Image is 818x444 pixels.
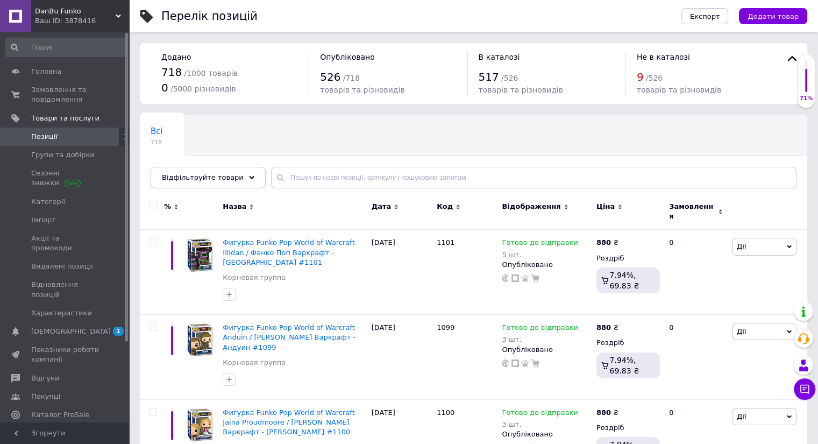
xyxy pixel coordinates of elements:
[798,95,815,102] div: 71%
[161,81,168,94] span: 0
[437,323,454,332] span: 1099
[596,253,660,263] div: Роздріб
[35,6,116,16] span: DanBu Funko
[170,84,236,93] span: / 5000 різновидів
[596,202,615,212] span: Ціна
[596,238,611,246] b: 880
[320,86,404,94] span: товарів та різновидів
[637,71,644,83] span: 9
[437,202,453,212] span: Код
[737,242,746,250] span: Дії
[31,327,111,336] span: [DEMOGRAPHIC_DATA]
[223,238,359,266] a: Фигурка Funko Pop World of Warcraft - Illidan / Фанко Поп Варкрафт - [GEOGRAPHIC_DATA] #1101
[479,86,563,94] span: товарів та різновидів
[596,323,618,333] div: ₴
[31,168,99,188] span: Сезонні знижки
[479,71,499,83] span: 517
[31,345,99,364] span: Показники роботи компанії
[113,327,124,336] span: 1
[669,202,715,221] span: Замовлення
[320,53,375,61] span: Опубліковано
[223,202,246,212] span: Назва
[223,358,286,368] a: Корневая группа
[161,53,191,61] span: Додано
[369,230,434,315] div: [DATE]
[5,38,127,57] input: Пошук
[596,338,660,348] div: Роздріб
[737,412,746,420] span: Дії
[31,114,99,123] span: Товари та послуги
[369,315,434,400] div: [DATE]
[502,335,578,343] div: 3 шт.
[31,132,58,142] span: Позиції
[320,71,340,83] span: 526
[502,202,560,212] span: Відображення
[637,53,690,61] span: Не в каталозі
[343,74,360,82] span: / 718
[31,67,61,76] span: Головна
[739,8,807,24] button: Додати товар
[637,86,721,94] span: товарів та різновидів
[184,69,237,77] span: / 1000 товарів
[31,197,65,207] span: Категорії
[502,238,578,250] span: Готово до відправки
[31,410,89,420] span: Каталог ProSale
[183,323,217,357] img: Фигурка Funko Pop World of Warcraft - Anduin / Фанко Поп Варкрафт - Андуин #1099
[223,408,359,436] a: Фигурка Funko Pop World of Warcraft - Jaina Proudmoore / [PERSON_NAME] Варкрафт - [PERSON_NAME] #...
[609,356,639,375] span: 7.94%, 69.83 ₴
[35,16,129,26] div: Ваш ID: 3878416
[502,429,591,439] div: Опубліковано
[502,408,578,420] span: Готово до відправки
[502,323,578,335] span: Готово до відправки
[663,230,729,315] div: 0
[596,238,618,248] div: ₴
[596,323,611,332] b: 880
[151,138,163,146] span: 718
[162,173,244,181] span: Відфільтруйте товари
[479,53,520,61] span: В каталозі
[31,150,95,160] span: Групи та добірки
[164,202,171,212] span: %
[502,260,591,270] div: Опубліковано
[609,271,639,290] span: 7.94%, 69.83 ₴
[31,280,99,299] span: Відновлення позицій
[223,323,359,351] a: Фигурка Funko Pop World of Warcraft - Anduin / [PERSON_NAME] Варкрафт - Андуин #1099
[646,74,663,82] span: / 526
[437,238,454,246] span: 1101
[223,273,286,283] a: Корневая группа
[31,234,99,253] span: Акції та промокоди
[596,408,618,418] div: ₴
[502,420,578,428] div: 3 шт.
[596,408,611,417] b: 880
[31,373,59,383] span: Відгуки
[183,408,217,442] img: Фигурка Funko Pop World of Warcraft - Jaina Proudmoore / Фанко Поп Варкрафт - Джайна Праудмур #1100
[31,85,99,104] span: Замовлення та повідомлення
[161,11,258,22] div: Перелік позицій
[681,8,729,24] button: Експорт
[271,167,796,188] input: Пошук по назві позиції, артикулу і пошуковим запитам
[737,327,746,335] span: Дії
[748,12,799,20] span: Додати товар
[31,215,56,225] span: Імпорт
[794,378,815,400] button: Чат з покупцем
[161,66,182,79] span: 718
[437,408,454,417] span: 1100
[31,392,60,401] span: Покупці
[690,12,720,20] span: Експорт
[663,315,729,400] div: 0
[31,262,93,271] span: Видалені позиції
[596,423,660,433] div: Роздріб
[372,202,392,212] span: Дата
[31,308,92,318] span: Характеристики
[502,345,591,355] div: Опубліковано
[183,238,217,272] img: Фигурка Funko Pop World of Warcraft - Illidan / Фанко Поп Варкрафт - Иллидан #1101
[501,74,518,82] span: / 526
[502,251,578,259] div: 5 шт.
[151,126,163,136] span: Всі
